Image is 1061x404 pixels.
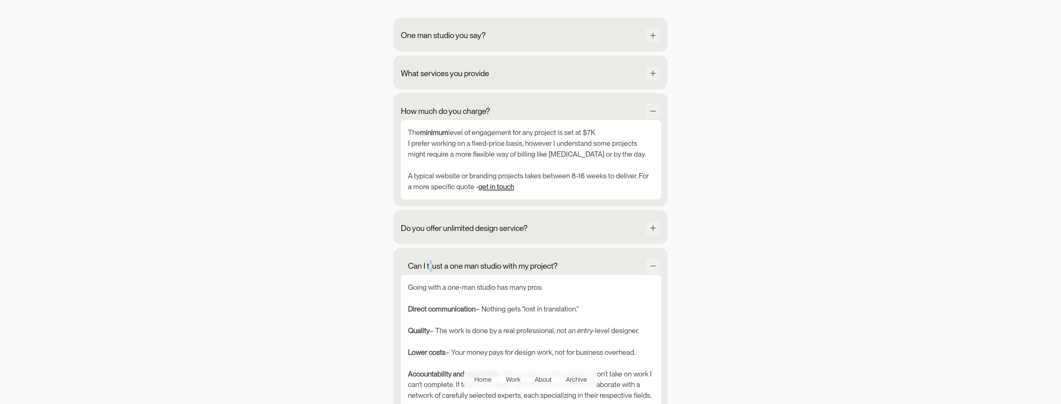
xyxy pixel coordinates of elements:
[420,128,448,137] strong: minimum
[506,375,520,384] div: Work
[535,375,551,384] div: About
[408,370,498,378] strong: Accountability and ownership
[559,373,594,386] a: Archive
[498,373,528,386] a: Work
[474,375,491,384] div: Home
[401,105,490,117] div: How much do you charge?
[528,373,559,386] a: About
[408,348,445,357] strong: Lower costs
[566,375,587,384] div: Archive
[408,305,476,313] strong: Direct communication
[408,326,430,335] strong: Quality
[478,182,514,191] a: get in touch
[401,67,489,79] div: What services you provide
[401,29,486,41] div: One man studio you say?
[401,222,528,234] div: Do you offer unlimited design service?
[401,120,661,199] div: The level of engagement for any project is set at $7K I prefer working on a fixed-price basis, ho...
[408,260,558,272] div: Can I trust a one man studio with my project?
[467,373,499,386] a: Home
